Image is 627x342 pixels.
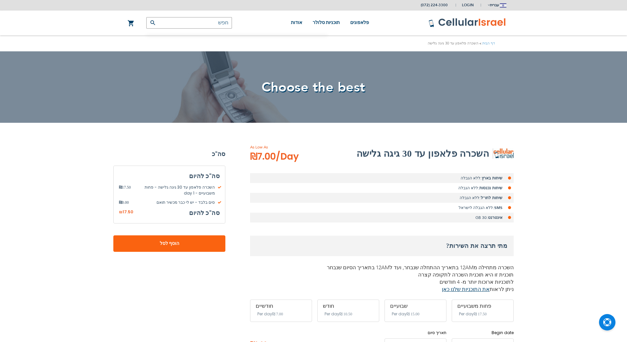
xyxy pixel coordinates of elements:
[392,311,407,317] span: Per day
[250,150,299,163] span: ₪7.00
[493,205,502,210] strong: SMS:
[119,184,122,190] span: ₪
[494,148,514,159] img: השכרה פלאפון עד 30 גיגה גלישה
[459,311,474,317] span: Per day
[291,11,302,35] a: אודות
[500,3,506,8] img: Jerusalem
[250,193,514,203] li: ללא הגבלה
[250,236,514,256] h3: מתי תרצה את השירות?
[428,18,506,28] img: לוגו סלולר ישראל
[250,213,514,223] li: 30 GB
[356,147,489,160] h2: השכרה פלאפון עד 30 גיגה גלישה
[250,173,514,183] li: ללא הגבלה
[257,311,272,317] span: Per day
[457,303,508,309] div: פחות משבועיים
[313,11,340,35] a: תוכניות סלולר
[323,303,374,309] div: חודש
[480,175,502,181] strong: שיחות בארץ:
[131,184,220,196] span: השכרה פלאפון עד 30 גיגה גלישה - פחות משבועיים - 1 day
[339,312,352,316] span: ‏10.50 ₪
[474,312,487,316] span: ‏17.50 ₪
[123,209,133,215] span: 17.50
[452,330,514,336] label: Begin date
[113,235,225,252] button: הוסף לסל
[146,17,232,29] input: חפש
[119,209,123,215] span: ₪
[421,3,448,8] a: (072) 224-3300
[428,40,482,46] li: השכרה פלאפון עד 30 גיגה גלישה
[250,264,514,271] p: השכרה מתחילה מ12AM בתאריך ההתחלה שנבחר, ועד ל12AM בתאריך הסיום שנבחר
[350,11,369,35] a: פלאפונים
[250,203,514,213] li: ללא הגבלה לישראל
[442,286,490,293] a: את התוכניות שלנו כאן
[482,41,495,46] a: דף הבית
[250,271,514,293] p: תוכנית זו היא תוכנית השכרה לתקופה קצרה לתוכניות ארוכות יותר מ- 4 חודשים ניתן לראות
[256,303,306,309] div: חודשיים
[313,20,340,25] span: תוכניות סלולר
[119,171,220,181] h3: סה"כ להיום
[479,195,502,200] strong: שיחות לחו"ל:
[350,20,369,25] span: פלאפונים
[325,311,339,317] span: Per day
[487,0,506,10] button: עברית
[250,144,317,150] span: As Low As
[262,78,365,96] span: Choose the best
[272,312,283,316] span: ‏7.00 ₪
[119,199,122,205] span: ₪
[385,330,446,336] label: תאריך סיום
[135,240,204,247] span: הוסף לסל
[129,199,220,205] span: סים בלבד - יש לי כבר מכשיר תואם
[478,185,502,191] strong: שיחות נכנסות:
[113,149,225,159] strong: סה"כ
[390,303,441,309] div: שבועיים
[487,215,502,220] strong: אינטרנט:
[407,312,419,316] span: ‏15.00 ₪
[291,20,302,25] span: אודות
[276,150,299,163] span: /Day
[250,183,514,193] li: ללא הגבלה
[189,208,220,218] h3: סה"כ להיום
[119,199,129,205] span: 0.00
[119,184,131,196] span: 17.50
[462,3,474,8] span: Login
